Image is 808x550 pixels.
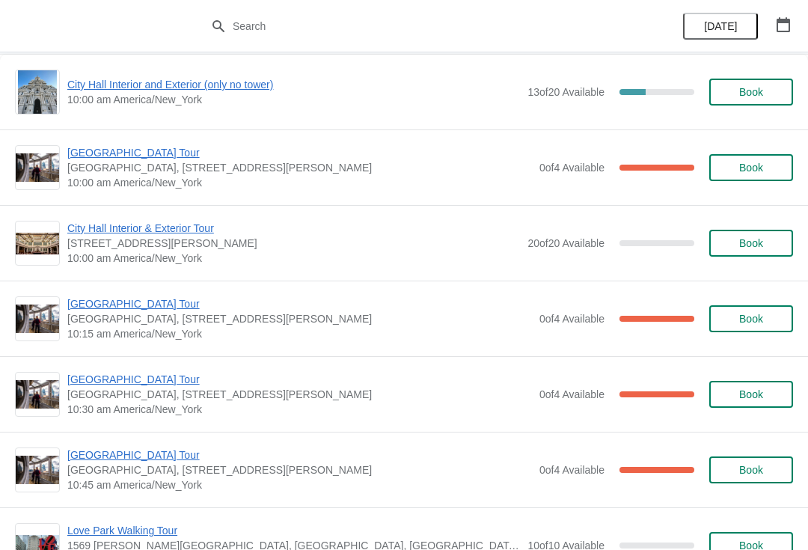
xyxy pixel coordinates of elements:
[67,447,532,462] span: [GEOGRAPHIC_DATA] Tour
[709,154,793,181] button: Book
[527,86,605,98] span: 13 of 20 Available
[67,175,532,190] span: 10:00 am America/New_York
[67,236,520,251] span: [STREET_ADDRESS][PERSON_NAME]
[539,313,605,325] span: 0 of 4 Available
[67,477,532,492] span: 10:45 am America/New_York
[67,296,532,311] span: [GEOGRAPHIC_DATA] Tour
[739,237,763,249] span: Book
[67,251,520,266] span: 10:00 am America/New_York
[739,388,763,400] span: Book
[67,402,532,417] span: 10:30 am America/New_York
[67,523,520,538] span: Love Park Walking Tour
[16,456,59,485] img: City Hall Tower Tour | City Hall Visitor Center, 1400 John F Kennedy Boulevard Suite 121, Philade...
[67,92,520,107] span: 10:00 am America/New_York
[739,162,763,174] span: Book
[539,162,605,174] span: 0 of 4 Available
[709,381,793,408] button: Book
[67,326,532,341] span: 10:15 am America/New_York
[67,311,532,326] span: [GEOGRAPHIC_DATA], [STREET_ADDRESS][PERSON_NAME]
[67,145,532,160] span: [GEOGRAPHIC_DATA] Tour
[683,13,758,40] button: [DATE]
[709,79,793,106] button: Book
[67,221,520,236] span: City Hall Interior & Exterior Tour
[16,153,59,183] img: City Hall Tower Tour | City Hall Visitor Center, 1400 John F Kennedy Boulevard Suite 121, Philade...
[539,464,605,476] span: 0 of 4 Available
[232,13,606,40] input: Search
[16,305,59,334] img: City Hall Tower Tour | City Hall Visitor Center, 1400 John F Kennedy Boulevard Suite 121, Philade...
[67,387,532,402] span: [GEOGRAPHIC_DATA], [STREET_ADDRESS][PERSON_NAME]
[527,237,605,249] span: 20 of 20 Available
[18,70,58,114] img: City Hall Interior and Exterior (only no tower) | | 10:00 am America/New_York
[704,20,737,32] span: [DATE]
[709,305,793,332] button: Book
[739,86,763,98] span: Book
[16,380,59,409] img: City Hall Tower Tour | City Hall Visitor Center, 1400 John F Kennedy Boulevard Suite 121, Philade...
[739,464,763,476] span: Book
[709,456,793,483] button: Book
[67,372,532,387] span: [GEOGRAPHIC_DATA] Tour
[739,313,763,325] span: Book
[67,160,532,175] span: [GEOGRAPHIC_DATA], [STREET_ADDRESS][PERSON_NAME]
[67,77,520,92] span: City Hall Interior and Exterior (only no tower)
[16,233,59,254] img: City Hall Interior & Exterior Tour | 1400 John F Kennedy Boulevard, Suite 121, Philadelphia, PA, ...
[67,462,532,477] span: [GEOGRAPHIC_DATA], [STREET_ADDRESS][PERSON_NAME]
[709,230,793,257] button: Book
[539,388,605,400] span: 0 of 4 Available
